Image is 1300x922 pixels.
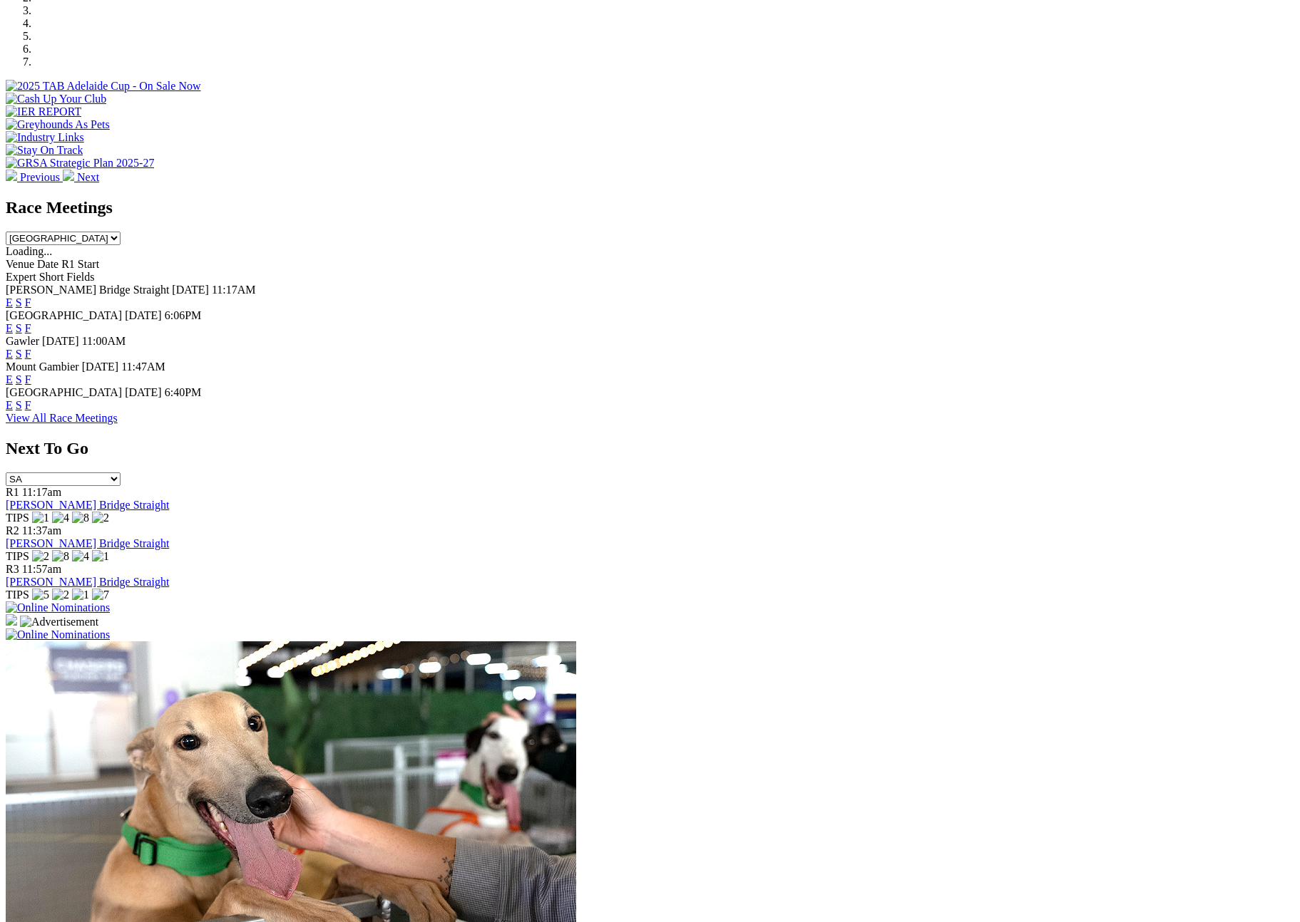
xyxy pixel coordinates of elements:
span: [DATE] [42,335,79,347]
span: 11:57am [22,563,61,575]
h2: Race Meetings [6,198,1294,217]
span: R2 [6,524,19,537]
span: Expert [6,271,36,283]
img: 2025 TAB Adelaide Cup - On Sale Now [6,80,201,93]
span: Gawler [6,335,39,347]
img: 4 [52,512,69,524]
span: [PERSON_NAME] Bridge Straight [6,284,169,296]
img: Online Nominations [6,628,110,641]
span: 6:06PM [165,309,202,321]
span: 11:47AM [121,361,165,373]
img: 7 [92,589,109,601]
img: chevron-left-pager-white.svg [6,170,17,181]
span: [GEOGRAPHIC_DATA] [6,309,122,321]
img: 8 [52,550,69,563]
img: 1 [72,589,89,601]
span: Venue [6,258,34,270]
img: Online Nominations [6,601,110,614]
span: Previous [20,171,60,183]
a: F [25,399,31,411]
img: 15187_Greyhounds_GreysPlayCentral_Resize_SA_WebsiteBanner_300x115_2025.jpg [6,614,17,626]
span: Next [77,171,99,183]
img: Advertisement [20,616,98,628]
a: Next [63,171,99,183]
span: 11:37am [22,524,61,537]
a: [PERSON_NAME] Bridge Straight [6,499,169,511]
img: 2 [52,589,69,601]
img: GRSA Strategic Plan 2025-27 [6,157,154,170]
span: 11:17AM [212,284,256,296]
a: S [16,348,22,360]
a: S [16,373,22,385]
span: [DATE] [82,361,119,373]
h2: Next To Go [6,439,1294,458]
a: F [25,296,31,309]
img: Industry Links [6,131,84,144]
span: R3 [6,563,19,575]
img: Stay On Track [6,144,83,157]
span: 11:17am [22,486,61,498]
img: 1 [92,550,109,563]
a: F [25,373,31,385]
img: IER REPORT [6,105,81,118]
a: E [6,296,13,309]
img: Cash Up Your Club [6,93,106,105]
span: Mount Gambier [6,361,79,373]
span: TIPS [6,512,29,524]
span: TIPS [6,550,29,562]
img: 4 [72,550,89,563]
img: 1 [32,512,49,524]
span: R1 [6,486,19,498]
a: S [16,399,22,411]
a: [PERSON_NAME] Bridge Straight [6,537,169,549]
span: Loading... [6,245,52,257]
span: 11:00AM [82,335,126,347]
span: TIPS [6,589,29,601]
a: Previous [6,171,63,183]
a: F [25,348,31,360]
a: E [6,322,13,334]
span: [GEOGRAPHIC_DATA] [6,386,122,398]
img: 8 [72,512,89,524]
span: [DATE] [172,284,209,296]
img: chevron-right-pager-white.svg [63,170,74,181]
img: Greyhounds As Pets [6,118,110,131]
a: E [6,373,13,385]
img: 5 [32,589,49,601]
a: E [6,399,13,411]
a: E [6,348,13,360]
span: Date [37,258,58,270]
a: [PERSON_NAME] Bridge Straight [6,576,169,588]
a: View All Race Meetings [6,412,118,424]
img: 2 [92,512,109,524]
img: 2 [32,550,49,563]
span: [DATE] [125,386,162,398]
span: Fields [66,271,94,283]
a: S [16,322,22,334]
span: [DATE] [125,309,162,321]
span: Short [39,271,64,283]
a: F [25,322,31,334]
span: R1 Start [61,258,99,270]
span: 6:40PM [165,386,202,398]
a: S [16,296,22,309]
